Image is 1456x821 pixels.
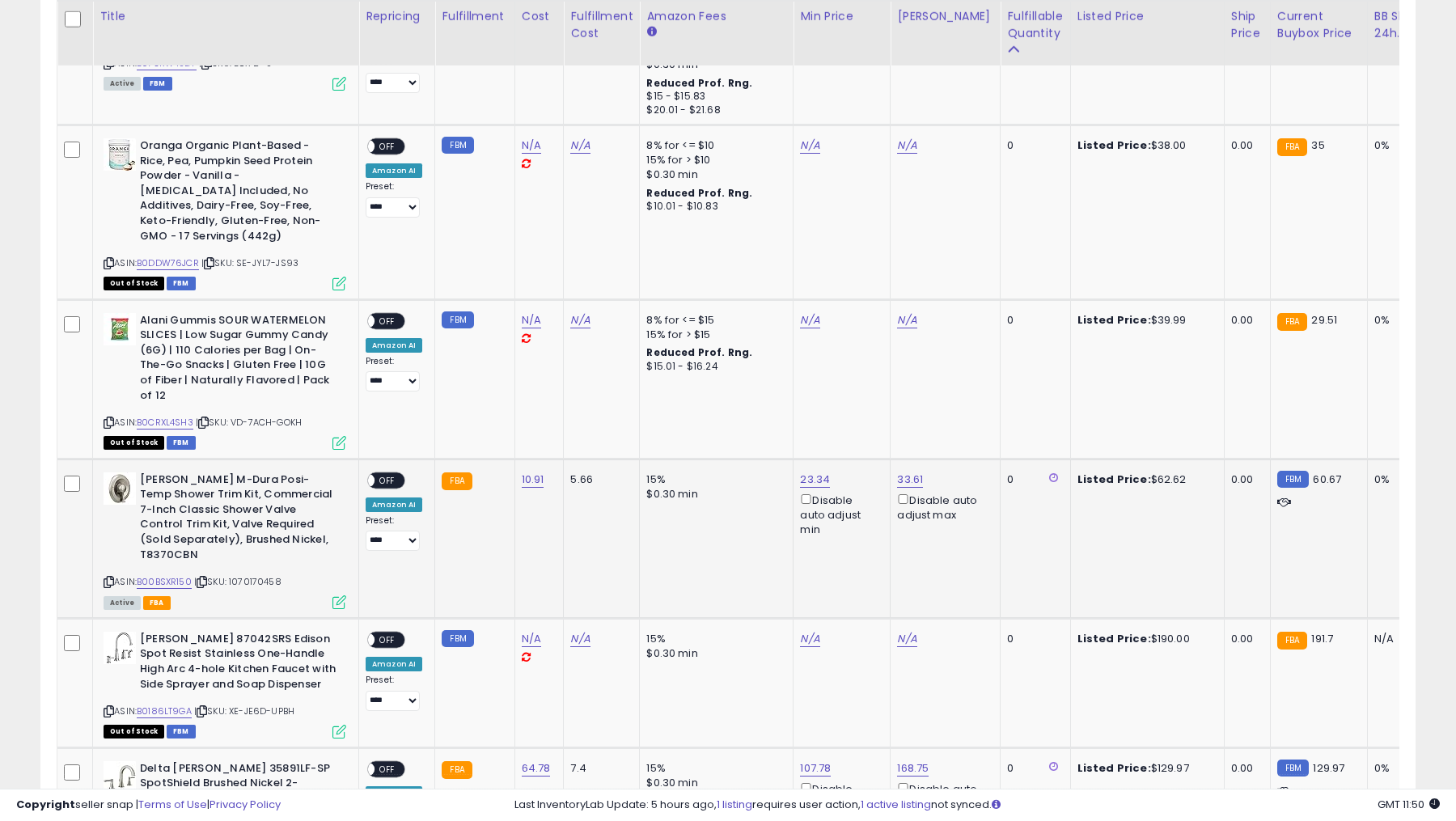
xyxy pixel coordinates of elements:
b: Listed Price: [1077,631,1151,646]
a: N/A [570,138,590,154]
span: OFF [375,314,400,328]
div: Cost [522,8,557,25]
span: 29.51 [1311,312,1337,328]
a: 10.91 [522,472,544,488]
div: Amazon AI [366,338,422,353]
b: Reduced Prof. Rng. [646,76,752,90]
img: 41w9U5xMqtL._SL40_.jpg [104,313,136,345]
a: N/A [522,631,541,647]
a: 168.75 [897,760,929,777]
span: OFF [375,140,400,154]
small: FBA [1277,138,1307,156]
div: 15% for > $10 [646,153,781,167]
div: $20.01 - $21.68 [646,104,781,117]
small: FBA [1277,632,1307,650]
a: B0186LT9GA [137,705,192,718]
div: 15% [646,472,781,487]
div: 0 [1007,761,1057,776]
div: Fulfillment [442,8,507,25]
span: All listings currently available for purchase on Amazon [104,77,141,91]
div: $190.00 [1077,632,1212,646]
div: 0 [1007,632,1057,646]
a: N/A [897,138,916,154]
div: Disable auto adjust max [897,491,988,523]
span: OFF [375,633,400,646]
a: Privacy Policy [210,797,281,812]
a: N/A [800,312,819,328]
span: All listings that are currently out of stock and unavailable for purchase on Amazon [104,277,164,290]
span: FBM [167,725,196,738]
small: FBM [442,311,473,328]
div: 0 [1007,472,1057,487]
b: Alani Gummis SOUR WATERMELON SLICES | Low Sugar Gummy Candy (6G) | 110 Calories per Bag | On-The-... [140,313,336,407]
span: All listings that are currently out of stock and unavailable for purchase on Amazon [104,436,164,450]
div: Amazon Fees [646,8,786,25]
a: N/A [800,138,819,154]
span: 60.67 [1313,472,1341,487]
a: N/A [570,312,590,328]
small: FBA [1277,313,1307,331]
strong: Copyright [16,797,75,812]
a: B0DDW76JCR [137,256,199,270]
div: ASIN: [104,472,346,607]
span: FBM [167,277,196,290]
div: 0.00 [1231,313,1258,328]
div: Current Buybox Price [1277,8,1361,42]
span: FBA [143,596,171,610]
b: [PERSON_NAME] 87042SRS Edison Spot Resist Stainless One-Handle High Arc 4-hole Kitchen Faucet wit... [140,632,336,696]
div: Repricing [366,8,428,25]
div: Preset: [366,181,422,218]
div: Amazon AI [366,163,422,178]
span: | SKU: XE-JE6D-UPBH [194,705,294,717]
div: 15% [646,632,781,646]
img: 31BwyxV5JeL._SL40_.jpg [104,761,136,793]
small: FBM [1277,760,1309,777]
div: Title [99,8,352,25]
a: 64.78 [522,760,551,777]
span: | SKU: 1070170458 [194,575,281,588]
a: 107.78 [800,760,831,777]
span: | SKU: SE-JYL7-JS93 [201,256,298,269]
a: Terms of Use [138,797,207,812]
b: Listed Price: [1077,760,1151,776]
div: Ship Price [1231,8,1263,42]
small: FBM [442,137,473,154]
div: $15 - $15.83 [646,90,781,104]
div: $10.01 - $10.83 [646,200,781,214]
div: 0.00 [1231,632,1258,646]
span: 2025-09-18 11:50 GMT [1378,797,1440,812]
div: Last InventoryLab Update: 5 hours ago, requires user action, not synced. [514,798,1440,813]
div: Disable auto adjust min [800,491,878,537]
div: 8% for <= $10 [646,138,781,153]
div: $129.97 [1077,761,1212,776]
div: $0.30 min [646,167,781,182]
small: FBA [442,761,472,779]
b: Reduced Prof. Rng. [646,186,752,200]
img: 41NjI0ldArL._SL40_.jpg [104,472,136,505]
div: 5.66 [570,472,627,487]
span: 191.7 [1311,631,1333,646]
div: Fulfillable Quantity [1007,8,1063,42]
div: Preset: [366,515,422,552]
span: 35 [1311,138,1324,153]
span: All listings currently available for purchase on Amazon [104,596,141,610]
div: 7.4 [570,761,627,776]
div: 15% for > $15 [646,328,781,342]
b: Listed Price: [1077,312,1151,328]
b: [PERSON_NAME] M-Dura Posi-Temp Shower Trim Kit, Commercial 7-Inch Classic Shower Valve Control Tr... [140,472,336,566]
a: B0CRXL4SH3 [137,416,193,430]
small: FBM [1277,471,1309,488]
div: ASIN: [104,313,346,448]
span: OFF [375,473,400,487]
a: N/A [897,312,916,328]
div: $0.30 min [646,646,781,661]
div: BB Share 24h. [1374,8,1433,42]
a: N/A [800,631,819,647]
div: Min Price [800,8,883,25]
div: $0.30 min [646,487,781,501]
span: 129.97 [1313,760,1344,776]
div: seller snap | | [16,798,281,813]
div: ASIN: [104,632,346,737]
small: FBA [442,472,472,490]
img: 31fWbXAGo+L._SL40_.jpg [104,632,136,664]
